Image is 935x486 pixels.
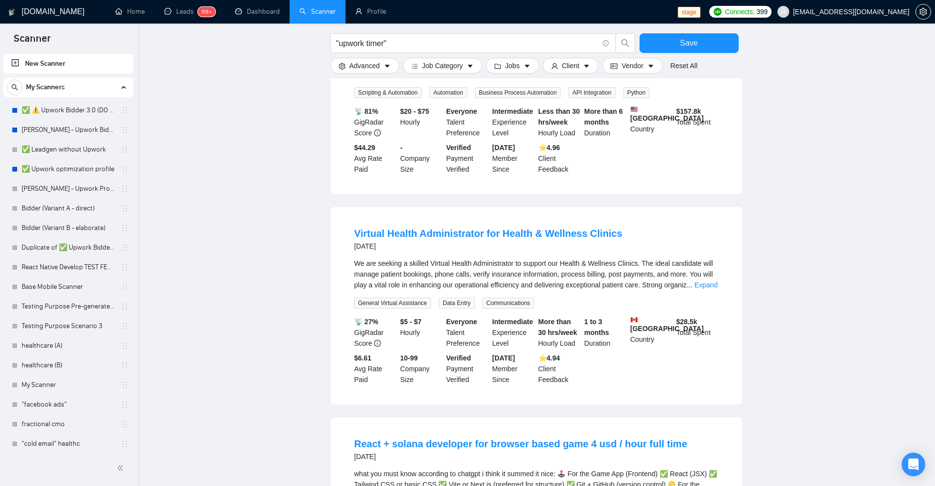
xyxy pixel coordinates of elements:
a: Bidder (Variant B - elaborate) [22,218,115,238]
div: Talent Preference [444,106,490,138]
b: Less than 30 hrs/week [538,107,580,126]
div: Payment Verified [444,142,490,175]
span: holder [121,381,129,389]
div: Country [628,316,674,349]
input: Search Freelance Jobs... [336,37,598,50]
span: holder [121,361,129,369]
button: search [615,33,635,53]
span: Connects: [725,6,754,17]
span: General Virtual Assistance [354,298,431,308]
div: [DATE] [354,451,688,462]
b: More than 30 hrs/week [538,318,577,336]
b: $ 157.8k [676,107,701,115]
span: folder [494,62,501,69]
a: React + solana developer for browser based game 4 usd / hour full time [354,438,688,449]
span: Jobs [505,60,520,71]
span: API Integration [568,87,615,98]
img: upwork-logo.png [714,8,721,16]
div: Hourly Load [536,106,583,138]
div: Open Intercom Messenger [902,453,925,476]
button: userClientcaret-down [543,58,599,74]
img: logo [8,4,15,20]
button: barsJob Categorycaret-down [403,58,482,74]
span: Job Category [422,60,463,71]
span: My Scanners [26,77,65,97]
span: holder [121,440,129,448]
div: Hourly [398,106,444,138]
span: holder [121,244,129,252]
span: holder [121,106,129,114]
b: 📡 81% [354,107,378,115]
b: $ 28.5k [676,318,697,326]
span: holder [121,146,129,153]
span: Save [680,37,697,49]
a: [PERSON_NAME] - Upwork Proposal [22,179,115,199]
span: holder [121,126,129,134]
div: Company Size [398,142,444,175]
a: Reset All [670,60,697,71]
span: Data Entry [439,298,475,308]
div: Experience Level [490,316,536,349]
div: Payment Verified [444,353,490,385]
span: holder [121,205,129,212]
a: fractional cmo [22,414,115,434]
div: Total Spent [674,106,721,138]
span: info-circle [603,40,609,47]
span: caret-down [647,62,654,69]
span: Advanced [349,60,380,71]
a: healthcare (A) [22,336,115,356]
b: Intermediate [492,107,533,115]
div: GigRadar Score [352,106,399,138]
a: Duplicate of ✅ Upwork Bidder 3.0 [22,238,115,257]
a: "facebook ads" [22,395,115,414]
div: Duration [582,316,628,349]
a: [PERSON_NAME] - Upwork Bidder [22,120,115,140]
button: setting [915,4,931,20]
button: folderJobscaret-down [486,58,539,74]
div: Client Feedback [536,353,583,385]
span: holder [121,342,129,350]
div: [DATE] [354,240,622,252]
a: Bidder (Variant A - direct) [22,199,115,218]
a: New Scanner [11,54,126,74]
span: idcard [611,62,617,69]
span: user [551,62,558,69]
span: setting [339,62,346,69]
span: Client [562,60,580,71]
div: Experience Level [490,106,536,138]
span: ... [687,281,693,289]
a: dashboardDashboard [235,7,280,16]
b: - [400,144,402,152]
div: GigRadar Score [352,316,399,349]
b: [GEOGRAPHIC_DATA] [630,316,704,333]
span: caret-down [524,62,531,69]
b: Verified [446,354,471,362]
a: Expand [695,281,718,289]
a: setting [915,8,931,16]
b: 📡 27% [354,318,378,326]
span: stage [678,7,700,18]
a: searchScanner [299,7,336,16]
span: Automation [429,87,467,98]
span: holder [121,303,129,310]
li: New Scanner [3,54,134,74]
span: setting [916,8,931,16]
a: Testing Purpose Pre-generated 1 [22,297,115,316]
b: $20 - $75 [400,107,429,115]
b: $6.61 [354,354,372,362]
a: My Scanner [22,375,115,395]
span: Scripting & Automation [354,87,422,98]
span: info-circle [374,340,381,347]
span: search [616,39,635,48]
img: 🇺🇸 [631,106,638,113]
div: Hourly [398,316,444,349]
b: More than 6 months [584,107,623,126]
b: Everyone [446,318,477,326]
a: Virtual Health Administrator for Health & Wellness Clinics [354,228,622,239]
b: $44.29 [354,144,375,152]
b: [DATE] [492,144,515,152]
span: holder [121,401,129,409]
a: Base Mobile Scanner [22,277,115,297]
div: Member Since [490,353,536,385]
b: 10-99 [400,354,418,362]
